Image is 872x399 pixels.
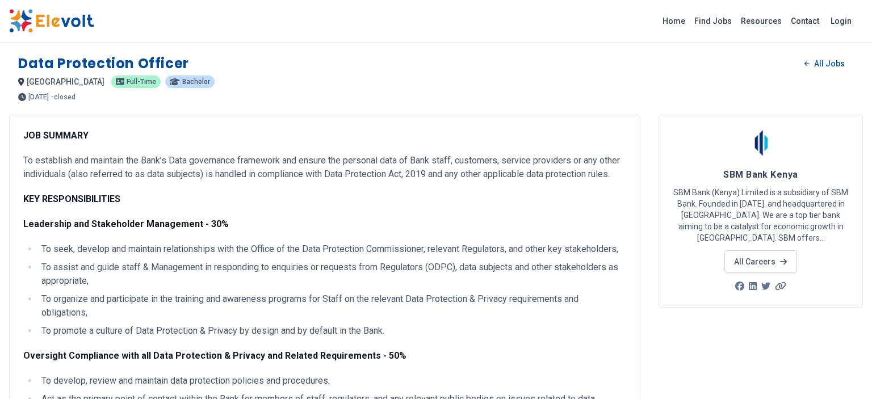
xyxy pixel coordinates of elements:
li: To organize and participate in the training and awareness programs for Staff on the relevant Data... [38,292,626,320]
img: Elevolt [9,9,94,33]
p: SBM Bank (Kenya) Limited is a subsidiary of SBM Bank. Founded in [DATE]. and headquartered in [GE... [673,187,849,243]
li: To assist and guide staff & Management in responding to enquiries or requests from Regulators (OD... [38,261,626,288]
strong: KEY RESPONSIBILITIES [23,194,120,204]
strong: Oversight Compliance with all Data Protection & Privacy and Related Requirements - 50% [23,350,406,361]
strong: JOB SUMMARY [23,130,89,141]
li: To develop, review and maintain data protection policies and procedures. [38,374,626,388]
a: All Jobs [795,55,854,72]
span: [GEOGRAPHIC_DATA] [27,77,104,86]
li: To promote a culture of Data Protection & Privacy by design and by default in the Bank. [38,324,626,338]
p: - closed [51,94,76,100]
a: All Careers [724,250,796,273]
h1: Data Protection Officer [18,54,189,73]
a: Contact [786,12,824,30]
img: SBM Bank Kenya [747,129,775,157]
li: To seek, develop and maintain relationships with the Office of the Data Protection Commissioner, ... [38,242,626,256]
a: Login [824,10,858,32]
a: Resources [736,12,786,30]
span: Full-time [127,78,156,85]
p: To establish and maintain the Bank’s Data governance framework and ensure the personal data of Ba... [23,154,626,181]
strong: Leadership and Stakeholder Management - 30% [23,219,229,229]
span: SBM Bank Kenya [723,169,798,180]
a: Home [658,12,690,30]
a: Find Jobs [690,12,736,30]
span: Bachelor [182,78,210,85]
span: [DATE] [28,94,49,100]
